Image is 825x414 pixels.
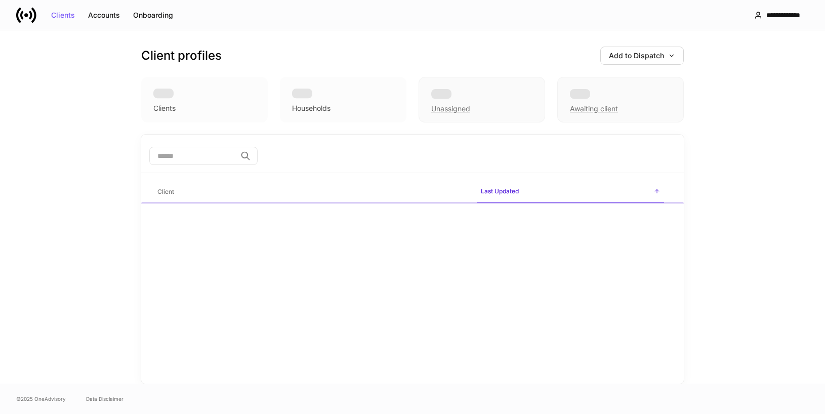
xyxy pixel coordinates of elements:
[88,12,120,19] div: Accounts
[419,77,545,122] div: Unassigned
[292,103,331,113] div: Households
[81,7,127,23] button: Accounts
[127,7,180,23] button: Onboarding
[133,12,173,19] div: Onboarding
[45,7,81,23] button: Clients
[481,186,519,196] h6: Last Updated
[557,77,684,122] div: Awaiting client
[153,103,176,113] div: Clients
[570,104,618,114] div: Awaiting client
[86,395,123,403] a: Data Disclaimer
[157,187,174,196] h6: Client
[51,12,75,19] div: Clients
[431,104,470,114] div: Unassigned
[600,47,684,65] button: Add to Dispatch
[16,395,66,403] span: © 2025 OneAdvisory
[609,52,675,59] div: Add to Dispatch
[153,182,469,202] span: Client
[141,48,222,64] h3: Client profiles
[477,181,664,203] span: Last Updated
